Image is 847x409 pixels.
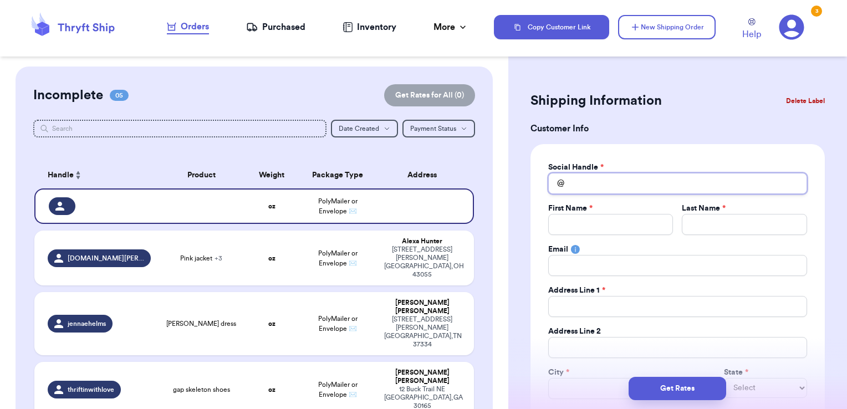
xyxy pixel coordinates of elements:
[384,369,461,385] div: [PERSON_NAME] [PERSON_NAME]
[246,162,298,188] th: Weight
[318,198,358,214] span: PolyMailer or Envelope ✉️
[167,20,209,34] a: Orders
[811,6,822,17] div: 3
[618,15,716,39] button: New Shipping Order
[318,381,358,398] span: PolyMailer or Envelope ✉️
[33,120,327,137] input: Search
[268,386,275,393] strong: oz
[180,254,222,263] span: Pink jacket
[377,162,474,188] th: Address
[433,21,468,34] div: More
[548,173,564,194] div: @
[339,125,379,132] span: Date Created
[530,122,825,135] h3: Customer Info
[384,246,461,279] div: [STREET_ADDRESS][PERSON_NAME] [GEOGRAPHIC_DATA] , OH 43055
[548,244,568,255] label: Email
[384,84,475,106] button: Get Rates for All (0)
[318,315,358,332] span: PolyMailer or Envelope ✉️
[318,250,358,267] span: PolyMailer or Envelope ✉️
[384,237,461,246] div: Alexa Hunter
[268,320,275,327] strong: oz
[782,89,829,113] button: Delete Label
[167,20,209,33] div: Orders
[68,254,144,263] span: [DOMAIN_NAME][PERSON_NAME]
[402,120,475,137] button: Payment Status
[246,21,305,34] a: Purchased
[548,203,593,214] label: First Name
[68,319,106,328] span: jennaehelms
[173,385,230,394] span: gap skeleton shoes
[742,28,761,41] span: Help
[74,168,83,182] button: Sort ascending
[742,18,761,41] a: Help
[384,299,461,315] div: [PERSON_NAME] [PERSON_NAME]
[157,162,246,188] th: Product
[268,203,275,209] strong: oz
[682,203,726,214] label: Last Name
[343,21,396,34] a: Inventory
[548,326,601,337] label: Address Line 2
[530,92,662,110] h2: Shipping Information
[166,319,236,328] span: [PERSON_NAME] dress
[384,315,461,349] div: [STREET_ADDRESS][PERSON_NAME] [GEOGRAPHIC_DATA] , TN 37334
[268,255,275,262] strong: oz
[548,367,569,378] label: City
[33,86,103,104] h2: Incomplete
[779,14,804,40] a: 3
[215,255,222,262] span: + 3
[410,125,456,132] span: Payment Status
[494,15,609,39] button: Copy Customer Link
[298,162,377,188] th: Package Type
[48,170,74,181] span: Handle
[724,367,748,378] label: State
[548,285,605,296] label: Address Line 1
[548,162,604,173] label: Social Handle
[629,377,726,400] button: Get Rates
[68,385,114,394] span: thriftinwithlove
[110,90,129,101] span: 05
[331,120,398,137] button: Date Created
